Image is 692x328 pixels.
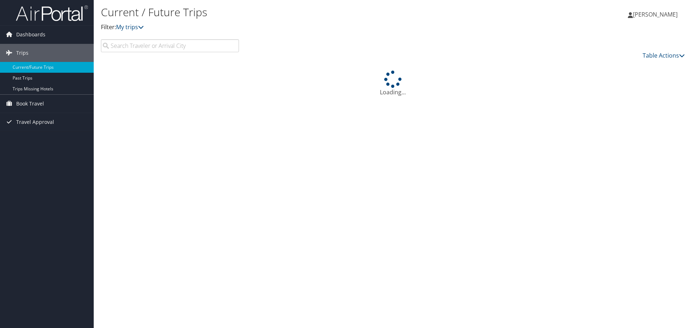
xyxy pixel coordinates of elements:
a: My trips [116,23,144,31]
img: airportal-logo.png [16,5,88,22]
span: Travel Approval [16,113,54,131]
div: Loading... [101,71,685,96]
span: Trips [16,44,28,62]
span: Dashboards [16,26,45,44]
a: [PERSON_NAME] [628,4,685,25]
a: Table Actions [643,51,685,59]
span: [PERSON_NAME] [633,10,678,18]
h1: Current / Future Trips [101,5,490,20]
input: Search Traveler or Arrival City [101,39,239,52]
p: Filter: [101,23,490,32]
span: Book Travel [16,95,44,113]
